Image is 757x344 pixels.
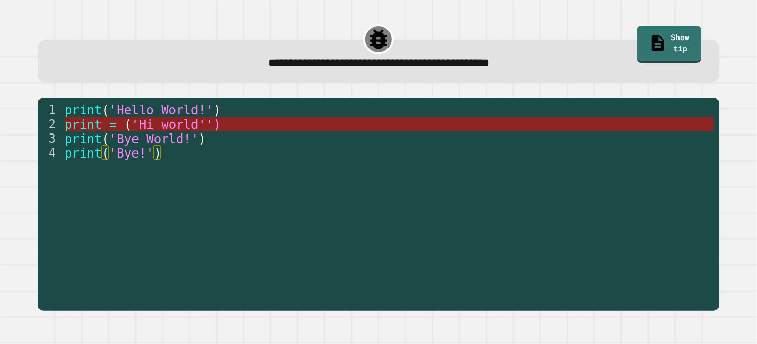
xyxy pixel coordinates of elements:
[213,103,221,118] span: )
[38,103,63,117] div: 1
[38,131,63,146] div: 3
[637,26,701,63] a: Show tip
[109,103,213,118] span: 'Hello World!'
[109,132,199,146] span: 'Bye World!'
[102,132,109,146] span: (
[109,118,117,132] span: =
[38,117,63,131] div: 2
[65,118,102,132] span: print
[102,103,109,118] span: (
[65,103,102,118] span: print
[109,146,154,161] span: 'Bye!'
[132,118,221,132] span: 'Hi world'')
[65,146,102,161] span: print
[199,132,206,146] span: )
[65,132,102,146] span: print
[102,146,109,161] span: (
[38,146,63,160] div: 4
[124,118,131,132] span: (
[154,146,161,161] span: )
